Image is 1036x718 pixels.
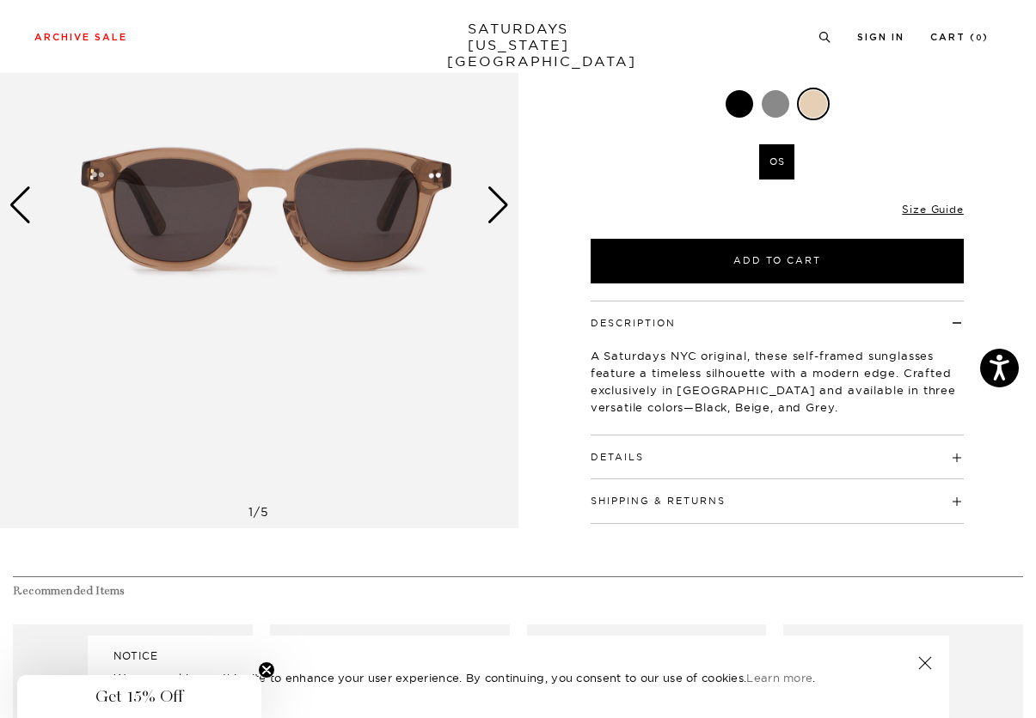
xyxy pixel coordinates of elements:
a: Size Guide [902,203,963,216]
a: Sign In [857,33,904,42]
a: Learn more [746,671,812,685]
span: 5 [261,504,269,520]
span: Get 15% Off [95,686,183,707]
div: Previous slide [9,186,32,224]
p: A Saturdays NYC original, these self-framed sunglasses feature a timeless silhouette with a moder... [591,347,964,416]
div: Next slide [487,186,510,224]
span: 1 [248,504,254,520]
a: Cart (0) [930,33,989,42]
label: OS [759,144,794,179]
a: SATURDAYS[US_STATE][GEOGRAPHIC_DATA] [447,21,589,70]
button: Add to Cart [591,239,964,283]
p: We use cookies on this site to enhance your user experience. By continuing, you consent to our us... [113,669,862,686]
button: Details [591,453,644,462]
h4: Recommended Items [13,584,1023,599]
button: Shipping & Returns [591,496,726,506]
h5: NOTICE [113,648,923,664]
a: Archive Sale [34,33,127,42]
button: Close teaser [258,661,275,678]
div: Get 15% OffClose teaser [17,675,261,718]
button: Description [591,319,676,328]
small: 0 [976,34,983,42]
